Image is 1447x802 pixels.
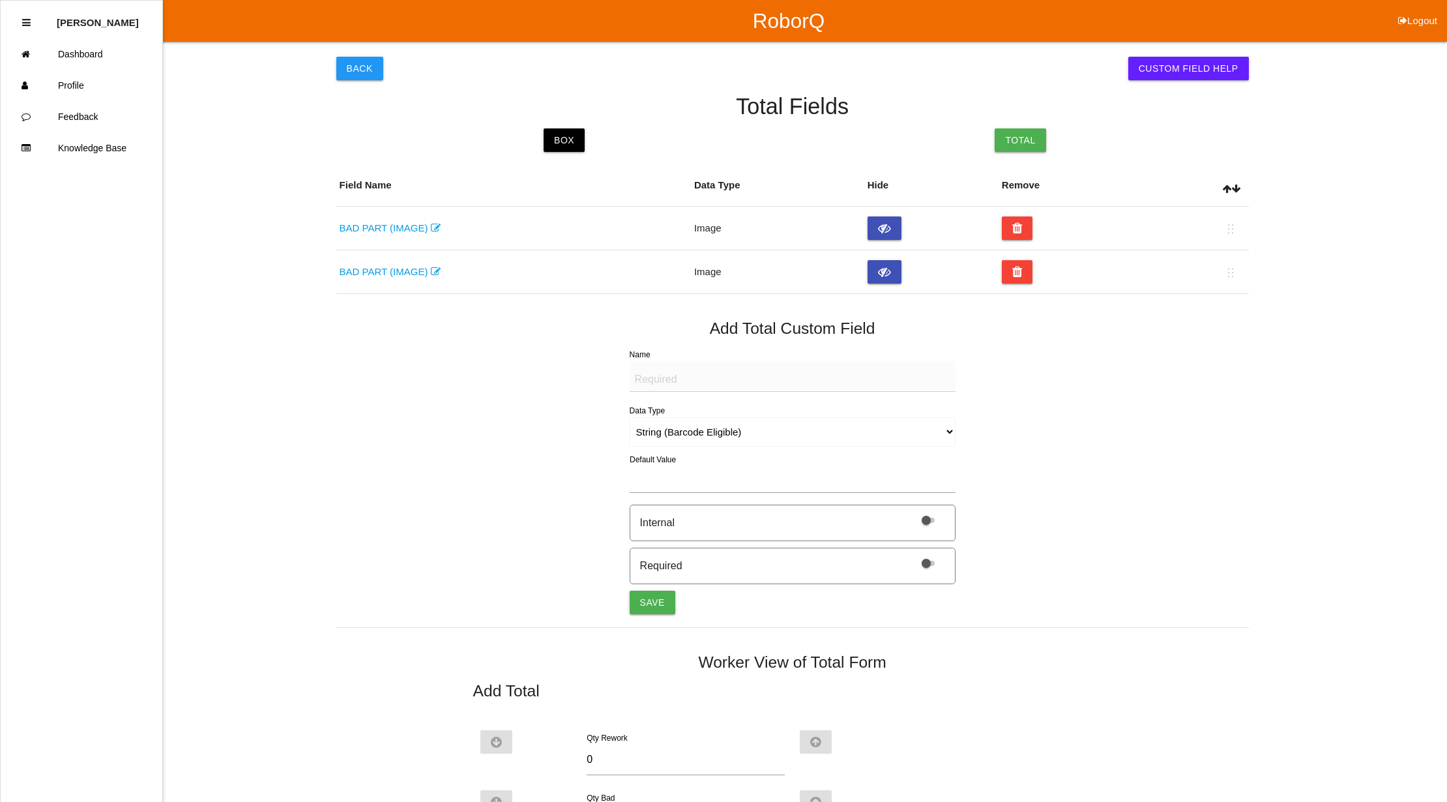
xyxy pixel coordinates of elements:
[630,350,650,359] label: Name
[340,266,441,277] a: BAD PART (IMAGE)
[336,95,1249,119] h4: Total Fields
[1,70,162,101] a: Profile
[587,734,628,743] label: Qty Rework
[630,406,665,415] label: Data Type
[630,591,675,614] button: Save
[544,128,585,152] a: Box
[22,7,31,38] div: Close
[1128,57,1249,80] a: Custom Field Help
[1,38,162,70] a: Dashboard
[336,653,1249,671] h5: Worker View of Total Form
[995,128,1045,152] a: Total
[640,558,682,574] div: Required
[336,57,383,80] button: Back
[691,250,864,294] td: Image
[57,7,139,28] p: Diana Harris
[630,505,956,541] div: Internal will hide field from customer view
[691,207,864,250] td: Image
[630,454,676,466] label: Default Value
[640,515,675,531] div: Internal
[691,165,864,207] th: Data Type
[630,548,956,584] div: Required will ensure answer is provided
[1,101,162,132] a: Feedback
[1,132,162,164] a: Knowledge Base
[336,319,1249,337] h5: Add Total Custom Field
[340,222,441,233] a: BAD PART (IMAGE)
[999,165,1145,207] th: Remove
[336,165,691,207] th: Field Name
[473,682,1112,700] h5: Add Total
[864,165,999,207] th: Hide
